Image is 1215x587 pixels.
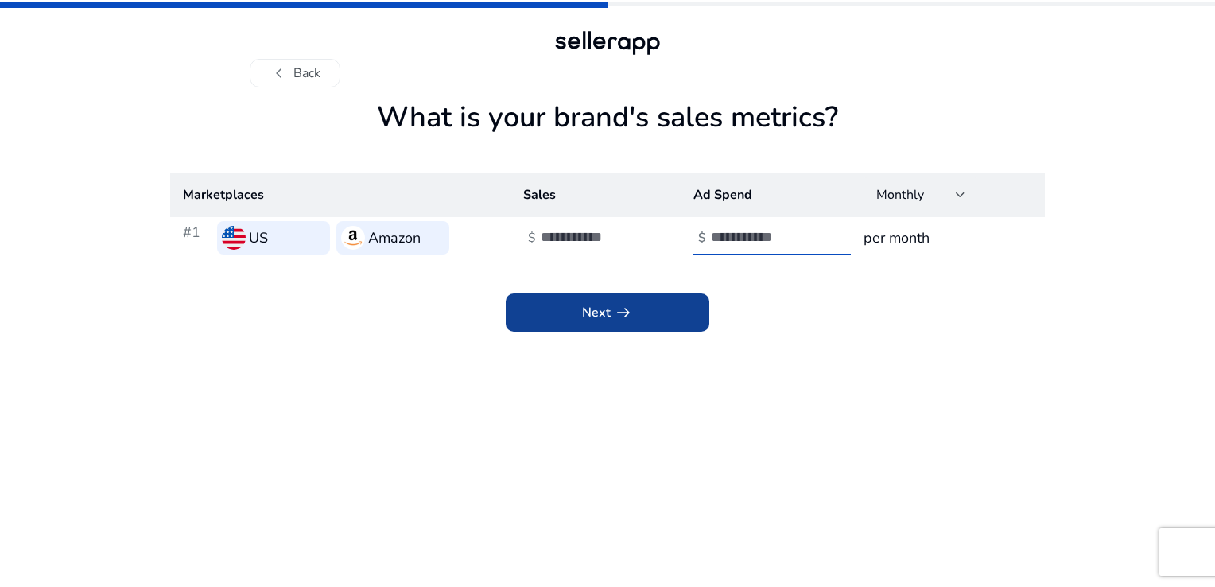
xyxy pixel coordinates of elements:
[698,231,706,246] h4: $
[614,303,633,322] span: arrow_right_alt
[681,173,851,217] th: Ad Spend
[249,227,268,249] h3: US
[170,100,1045,173] h1: What is your brand's sales metrics?
[270,64,289,83] span: chevron_left
[582,303,633,322] span: Next
[222,226,246,250] img: us.svg
[183,221,211,255] h3: #1
[170,173,510,217] th: Marketplaces
[250,59,340,87] button: chevron_leftBack
[510,173,681,217] th: Sales
[528,231,536,246] h4: $
[876,186,924,204] span: Monthly
[368,227,421,249] h3: Amazon
[506,293,709,332] button: Nextarrow_right_alt
[864,227,1032,249] h3: per month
